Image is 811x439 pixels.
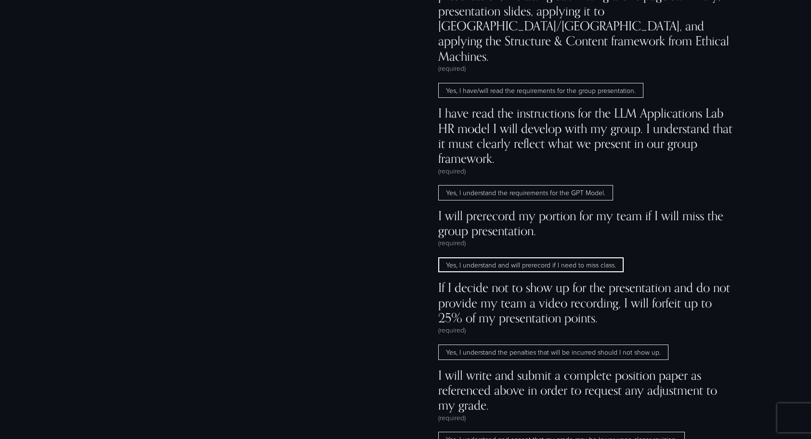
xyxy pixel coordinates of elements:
span: Yes, I understand and will prerecord if I need to miss class. [438,257,624,273]
span: (required) [438,413,466,423]
span: I will write and submit a complete position paper as referenced above in order to request any adj... [438,368,733,413]
span: Yes, I understand the requirements for the GPT Model. [438,185,613,200]
span: (required) [438,325,466,335]
span: I have read the instructions for the LLM Applications Lab HR model I will develop with my group. ... [438,106,733,166]
span: (required) [438,166,466,176]
span: If I decide not to show up for the presentation and do not provide my team a video recording, I w... [438,280,733,325]
span: (required) [438,64,466,73]
span: Yes, I understand the penalties that will be incurred should I not show up. [438,345,668,360]
span: Yes, I have/will read the requirements for the group presentation. [438,83,643,98]
span: I will prerecord my portion for my team if I will miss the group presentation. [438,208,733,239]
span: (required) [438,238,466,248]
